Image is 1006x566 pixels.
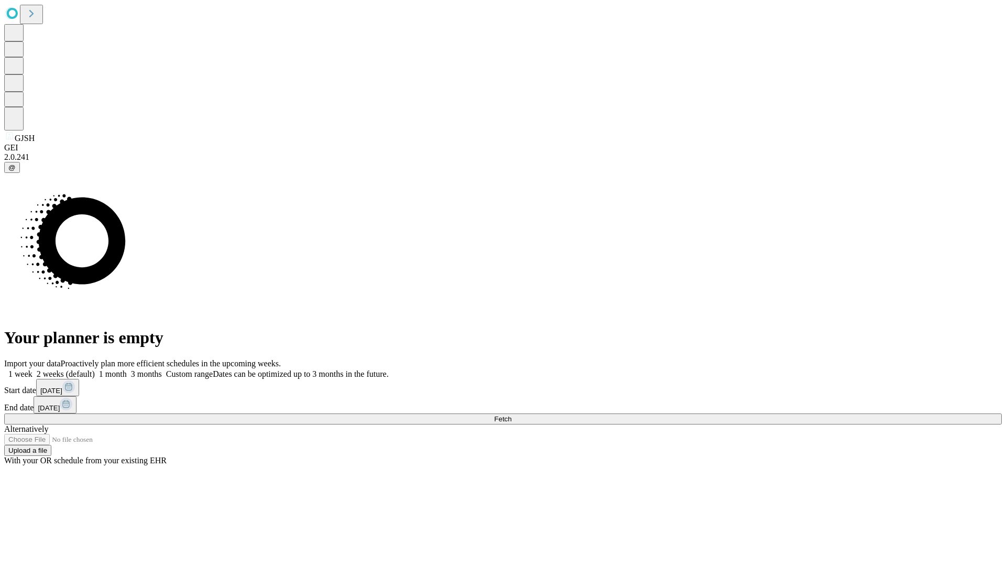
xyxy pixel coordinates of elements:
span: Custom range [166,369,213,378]
span: [DATE] [40,387,62,395]
div: GEI [4,143,1002,153]
span: [DATE] [38,404,60,412]
button: @ [4,162,20,173]
button: Upload a file [4,445,51,456]
div: 2.0.241 [4,153,1002,162]
span: 2 weeks (default) [37,369,95,378]
span: Import your data [4,359,61,368]
span: 1 week [8,369,32,378]
span: 3 months [131,369,162,378]
div: Start date [4,379,1002,396]
span: Dates can be optimized up to 3 months in the future. [213,369,388,378]
span: Fetch [494,415,511,423]
button: [DATE] [34,396,76,413]
button: [DATE] [36,379,79,396]
span: GJSH [15,134,35,143]
span: Proactively plan more efficient schedules in the upcoming weeks. [61,359,281,368]
span: 1 month [99,369,127,378]
h1: Your planner is empty [4,328,1002,347]
button: Fetch [4,413,1002,424]
span: @ [8,164,16,171]
span: Alternatively [4,424,48,433]
span: With your OR schedule from your existing EHR [4,456,167,465]
div: End date [4,396,1002,413]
